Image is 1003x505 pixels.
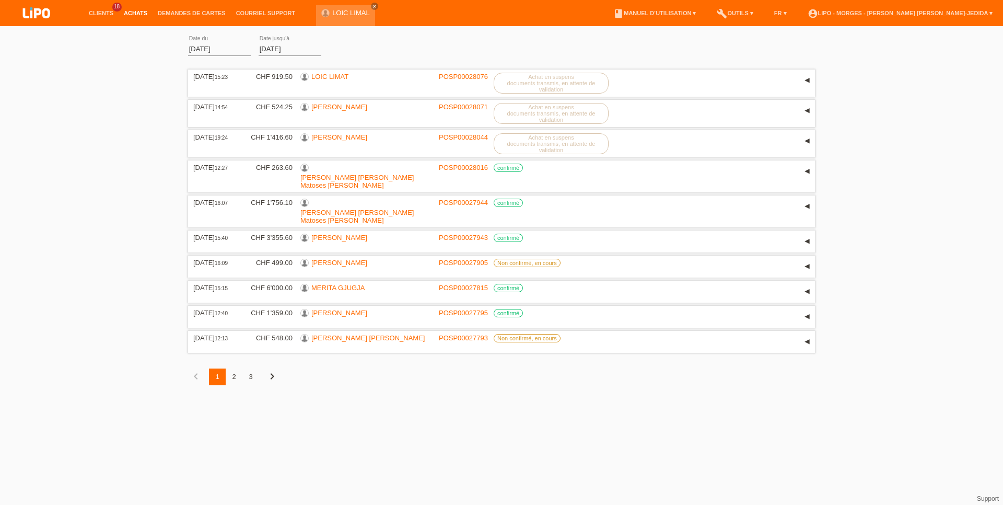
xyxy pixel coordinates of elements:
a: [PERSON_NAME] [PERSON_NAME] Matoses [PERSON_NAME] [300,174,414,189]
div: étendre/coller [799,73,815,88]
span: 18 [112,3,122,12]
span: 12:27 [215,165,228,171]
span: 19:24 [215,135,228,141]
label: Achat en suspens documents transmis, en attente de validation [494,73,609,94]
div: [DATE] [193,199,235,206]
div: étendre/coller [799,103,815,119]
a: POSP00027815 [439,284,488,292]
label: confirmé [494,234,523,242]
a: [PERSON_NAME] [PERSON_NAME] Matoses [PERSON_NAME] [300,209,414,224]
i: build [717,8,727,19]
div: CHF 524.25 [243,103,293,111]
div: étendre/coller [799,334,815,350]
a: POSP00027793 [439,334,488,342]
label: confirmé [494,199,523,207]
a: [PERSON_NAME] [311,259,367,267]
a: POSP00028071 [439,103,488,111]
label: confirmé [494,164,523,172]
a: POSP00028016 [439,164,488,171]
span: 16:07 [215,200,228,206]
a: Clients [84,10,119,16]
a: POSP00027795 [439,309,488,317]
div: [DATE] [193,73,235,81]
div: CHF 499.00 [243,259,293,267]
div: [DATE] [193,164,235,171]
span: 15:40 [215,235,228,241]
a: [PERSON_NAME] [311,103,367,111]
div: [DATE] [193,103,235,111]
a: [PERSON_NAME] [311,309,367,317]
div: 3 [242,369,259,385]
a: POSP00028076 [439,73,488,81]
i: chevron_left [190,370,202,383]
div: étendre/coller [799,259,815,274]
a: [PERSON_NAME] [PERSON_NAME] [311,334,425,342]
i: close [372,4,377,9]
label: confirmé [494,309,523,317]
i: book [613,8,624,19]
div: [DATE] [193,284,235,292]
div: étendre/coller [799,284,815,300]
i: account_circle [808,8,818,19]
div: étendre/coller [799,309,815,325]
a: Courriel Support [231,10,300,16]
a: buildOutils ▾ [712,10,758,16]
div: CHF 3'355.60 [243,234,293,242]
div: [DATE] [193,309,235,317]
span: 16:09 [215,260,228,266]
span: 15:23 [215,74,228,80]
a: [PERSON_NAME] [311,234,367,242]
span: 15:15 [215,285,228,291]
a: LIPO pay [10,21,63,29]
a: POSP00027905 [439,259,488,267]
div: [DATE] [193,234,235,242]
div: CHF 6'000.00 [243,284,293,292]
div: 1 [209,369,226,385]
div: CHF 263.60 [243,164,293,171]
a: close [371,3,378,10]
label: Non confirmé, en cours [494,259,561,267]
label: Achat en suspens documents transmis, en attente de validation [494,133,609,154]
a: POSP00027943 [439,234,488,242]
div: CHF 1'416.60 [243,133,293,141]
span: 12:13 [215,336,228,341]
a: Support [977,495,999,502]
div: CHF 1'359.00 [243,309,293,317]
div: [DATE] [193,334,235,342]
label: Non confirmé, en cours [494,334,561,342]
div: CHF 1'756.10 [243,199,293,206]
div: 2 [226,369,242,385]
a: LOIC LIMAL [332,9,370,17]
div: étendre/coller [799,234,815,249]
a: bookManuel d’utilisation ▾ [608,10,701,16]
a: Achats [119,10,153,16]
a: POSP00028044 [439,133,488,141]
div: [DATE] [193,133,235,141]
a: Demandes de cartes [153,10,231,16]
a: POSP00027944 [439,199,488,206]
i: chevron_right [266,370,278,383]
div: étendre/coller [799,133,815,149]
div: [DATE] [193,259,235,267]
div: étendre/coller [799,164,815,179]
div: CHF 919.50 [243,73,293,81]
a: LOIC LIMAT [311,73,348,81]
label: Achat en suspens documents transmis, en attente de validation [494,103,609,124]
a: account_circleLIPO - Morges - [PERSON_NAME] [PERSON_NAME]-Jedida ▾ [802,10,998,16]
div: étendre/coller [799,199,815,214]
a: [PERSON_NAME] [311,133,367,141]
label: confirmé [494,284,523,292]
a: FR ▾ [769,10,792,16]
div: CHF 548.00 [243,334,293,342]
span: 12:40 [215,311,228,316]
span: 14:54 [215,105,228,110]
a: MERITA GJUGJA [311,284,365,292]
